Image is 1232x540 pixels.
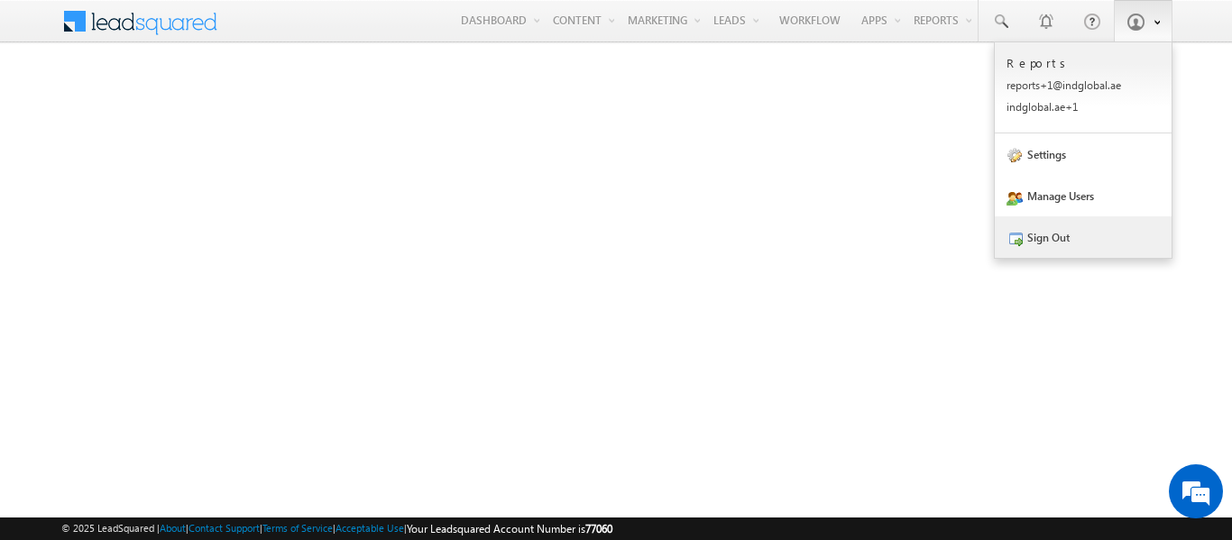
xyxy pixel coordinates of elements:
a: Manage Users [995,175,1172,216]
a: Reports reports+1@indglobal.ae indglobal.ae+1 [995,42,1172,133]
a: Terms of Service [262,522,333,534]
p: Reports [1007,55,1160,70]
a: Acceptable Use [336,522,404,534]
p: indgl obal. ae+1 [1007,100,1160,114]
div: Chat with us now [94,95,303,118]
span: 77060 [585,522,612,535]
span: © 2025 LeadSquared | | | | | [61,520,612,537]
div: Minimize live chat window [296,9,339,52]
a: Sign Out [995,216,1172,258]
textarea: Type your message and hit 'Enter' [23,167,329,401]
p: repor ts+1@ indgl obal. ae [1007,78,1160,92]
img: d_60004797649_company_0_60004797649 [31,95,76,118]
span: Your Leadsquared Account Number is [407,522,612,535]
em: Start Chat [245,416,327,441]
a: Settings [995,133,1172,175]
a: About [160,522,186,534]
a: Contact Support [188,522,260,534]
